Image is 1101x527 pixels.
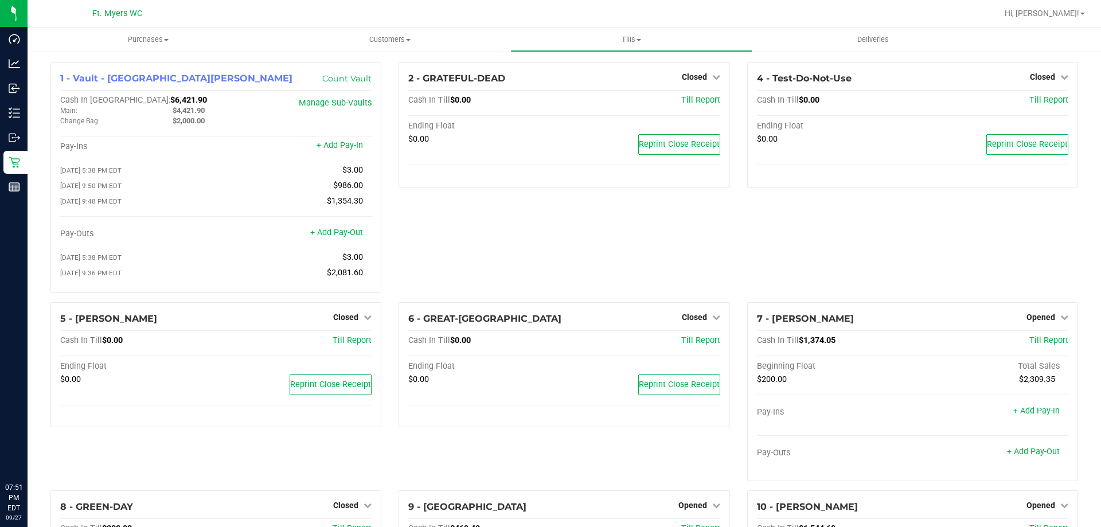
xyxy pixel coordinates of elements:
[799,95,819,105] span: $0.00
[60,142,216,152] div: Pay-Ins
[408,361,564,372] div: Ending Float
[342,165,363,175] span: $3.00
[408,335,450,345] span: Cash In Till
[1007,447,1060,456] a: + Add Pay-Out
[9,33,20,45] inline-svg: Dashboard
[450,95,471,105] span: $0.00
[60,335,102,345] span: Cash In Till
[757,313,854,324] span: 7 - [PERSON_NAME]
[842,34,904,45] span: Deliveries
[9,107,20,119] inline-svg: Inventory
[60,229,216,239] div: Pay-Outs
[60,117,100,125] span: Change Bag:
[28,34,269,45] span: Purchases
[757,134,778,144] span: $0.00
[327,196,363,206] span: $1,354.30
[333,335,372,345] a: Till Report
[408,134,429,144] span: $0.00
[60,107,77,115] span: Main:
[408,313,561,324] span: 6 - GREAT-[GEOGRAPHIC_DATA]
[639,139,720,149] span: Reprint Close Receipt
[9,181,20,193] inline-svg: Reports
[681,335,720,345] a: Till Report
[5,513,22,522] p: 09/27
[678,501,707,510] span: Opened
[510,28,752,52] a: Tills
[1013,406,1060,416] a: + Add Pay-In
[28,28,269,52] a: Purchases
[173,116,205,125] span: $2,000.00
[682,313,707,322] span: Closed
[986,134,1068,155] button: Reprint Close Receipt
[333,181,363,190] span: $986.00
[60,501,133,512] span: 8 - GREEN-DAY
[317,140,363,150] a: + Add Pay-In
[342,252,363,262] span: $3.00
[757,448,913,458] div: Pay-Outs
[60,269,122,277] span: [DATE] 9:36 PM EDT
[299,98,372,108] a: Manage Sub-Vaults
[450,335,471,345] span: $0.00
[9,58,20,69] inline-svg: Analytics
[60,313,157,324] span: 5 - [PERSON_NAME]
[92,9,142,18] span: Ft. Myers WC
[1029,335,1068,345] a: Till Report
[60,374,81,384] span: $0.00
[681,95,720,105] a: Till Report
[9,83,20,94] inline-svg: Inbound
[757,374,787,384] span: $200.00
[408,501,526,512] span: 9 - [GEOGRAPHIC_DATA]
[408,374,429,384] span: $0.00
[1030,72,1055,81] span: Closed
[327,268,363,278] span: $2,081.60
[1029,95,1068,105] a: Till Report
[333,501,358,510] span: Closed
[408,73,505,84] span: 2 - GRATEFUL-DEAD
[408,95,450,105] span: Cash In Till
[757,121,913,131] div: Ending Float
[752,28,994,52] a: Deliveries
[60,361,216,372] div: Ending Float
[757,73,852,84] span: 4 - Test-Do-Not-Use
[682,72,707,81] span: Closed
[269,28,510,52] a: Customers
[757,501,858,512] span: 10 - [PERSON_NAME]
[60,253,122,261] span: [DATE] 5:38 PM EDT
[638,134,720,155] button: Reprint Close Receipt
[9,132,20,143] inline-svg: Outbound
[290,374,372,395] button: Reprint Close Receipt
[102,335,123,345] span: $0.00
[60,197,122,205] span: [DATE] 9:48 PM EDT
[757,95,799,105] span: Cash In Till
[511,34,751,45] span: Tills
[9,157,20,168] inline-svg: Retail
[60,73,292,84] span: 1 - Vault - [GEOGRAPHIC_DATA][PERSON_NAME]
[1026,313,1055,322] span: Opened
[60,182,122,190] span: [DATE] 9:50 PM EDT
[639,380,720,389] span: Reprint Close Receipt
[170,95,207,105] span: $6,421.90
[270,34,510,45] span: Customers
[408,121,564,131] div: Ending Float
[11,435,46,470] iframe: Resource center
[1005,9,1079,18] span: Hi, [PERSON_NAME]!
[322,73,372,84] a: Count Vault
[757,361,913,372] div: Beginning Float
[987,139,1068,149] span: Reprint Close Receipt
[333,313,358,322] span: Closed
[290,380,371,389] span: Reprint Close Receipt
[638,374,720,395] button: Reprint Close Receipt
[1019,374,1055,384] span: $2,309.35
[1026,501,1055,510] span: Opened
[173,106,205,115] span: $4,421.90
[60,166,122,174] span: [DATE] 5:38 PM EDT
[5,482,22,513] p: 07:51 PM EDT
[310,228,363,237] a: + Add Pay-Out
[757,407,913,417] div: Pay-Ins
[799,335,835,345] span: $1,374.05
